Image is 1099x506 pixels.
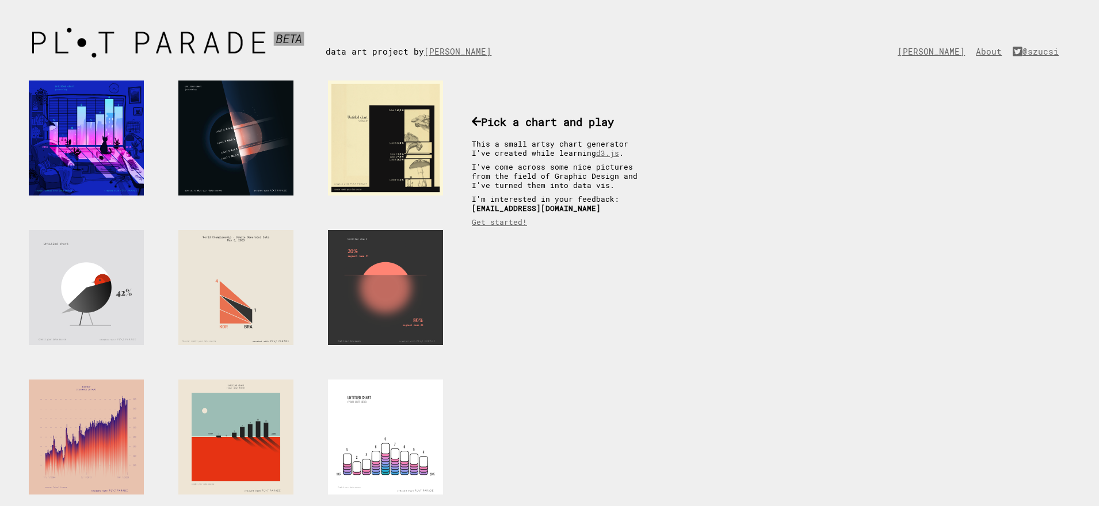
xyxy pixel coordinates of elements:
[472,139,650,158] p: This a small artsy chart generator I've created while learning .
[472,114,650,129] h3: Pick a chart and play
[898,46,971,57] a: [PERSON_NAME]
[424,46,497,57] a: [PERSON_NAME]
[596,148,619,158] a: d3.js
[472,194,650,213] p: I'm interested in your feedback:
[472,217,527,227] a: Get started!
[326,23,509,57] div: data art project by
[472,204,601,213] b: [EMAIL_ADDRESS][DOMAIN_NAME]
[1013,46,1064,57] a: @szucsi
[976,46,1008,57] a: About
[472,162,650,190] p: I've come across some nice pictures from the field of Graphic Design and I've turned them into da...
